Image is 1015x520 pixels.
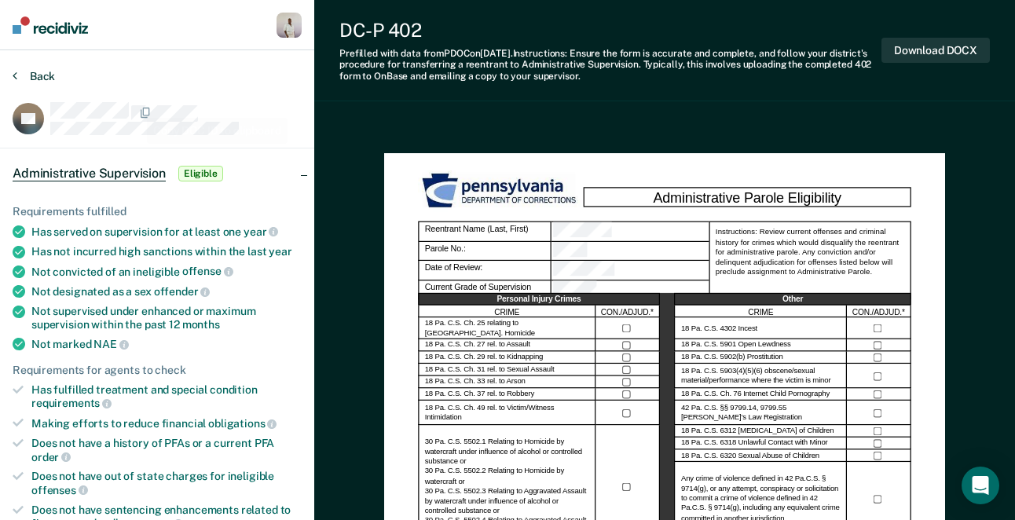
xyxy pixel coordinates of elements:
[244,225,278,238] span: year
[418,261,551,280] div: Date of Review:
[418,170,583,212] img: PDOC Logo
[31,484,88,496] span: offenses
[269,245,291,258] span: year
[681,403,841,423] label: 42 Pa. C.S. §§ 9799.14, 9799.55 [PERSON_NAME]’s Law Registration
[418,306,595,318] div: CRIME
[425,365,555,375] label: 18 Pa. C.S. Ch. 31 rel. to Sexual Assault
[13,69,55,83] button: Back
[13,205,302,218] div: Requirements fulfilled
[13,364,302,377] div: Requirements for agents to check
[681,439,828,449] label: 18 Pa. C.S. 6318 Unlawful Contact with Minor
[13,16,88,34] img: Recidiviz
[681,366,841,386] label: 18 Pa. C.S. 5903(4)(5)(6) obscene/sexual material/performance where the victim is minor
[31,225,302,239] div: Has served on supervision for at least one
[31,470,302,496] div: Does not have out of state charges for ineligible
[675,306,848,318] div: CRIME
[681,340,791,350] label: 18 Pa. C.S. 5901 Open Lewdness
[418,242,551,262] div: Parole No.:
[681,390,830,399] label: 18 Pa. C.S. Ch. 76 Internet Child Pornography
[425,340,530,350] label: 18 Pa. C.S. Ch. 27 rel. to Assault
[182,318,220,331] span: months
[31,383,302,410] div: Has fulfilled treatment and special condition
[208,417,277,430] span: obligations
[595,306,660,318] div: CON./ADJUD.*
[418,222,551,242] div: Reentrant Name (Last, First)
[551,261,709,280] div: Date of Review:
[681,324,757,333] label: 18 Pa. C.S. 4302 Incest
[31,337,302,351] div: Not marked
[339,19,881,42] div: DC-P 402
[681,353,783,362] label: 18 Pa. C.S. 5902(b) Prostitution
[584,187,911,207] div: Administrative Parole Eligibility
[93,338,128,350] span: NAE
[881,38,990,64] button: Download DOCX
[551,242,709,262] div: Parole No.:
[31,437,302,463] div: Does not have a history of PFAs or a current PFA order
[675,293,911,306] div: Other
[31,245,302,258] div: Has not incurred high sanctions within the last
[681,427,834,436] label: 18 Pa. C.S. 6312 [MEDICAL_DATA] of Children
[339,48,881,82] div: Prefilled with data from PDOC on [DATE] . Instructions: Ensure the form is accurate and complete,...
[13,166,166,181] span: Administrative Supervision
[31,397,112,409] span: requirements
[154,285,211,298] span: offender
[178,166,223,181] span: Eligible
[31,305,302,331] div: Not supervised under enhanced or maximum supervision within the past 12
[425,353,544,362] label: 18 Pa. C.S. Ch. 29 rel. to Kidnapping
[847,306,911,318] div: CON./ADJUD.*
[681,451,819,460] label: 18 Pa. C.S. 6320 Sexual Abuse of Children
[709,222,911,300] div: Instructions: Review current offenses and criminal history for crimes which would disqualify the ...
[31,265,302,279] div: Not convicted of an ineligible
[425,319,589,339] label: 18 Pa. C.S. Ch. 25 relating to [GEOGRAPHIC_DATA]. Homicide
[425,390,534,399] label: 18 Pa. C.S. Ch. 37 rel. to Robbery
[962,467,999,504] div: Open Intercom Messenger
[551,222,709,242] div: Reentrant Name (Last, First)
[31,284,302,298] div: Not designated as a sex
[551,280,709,300] div: Current Grade of Supervision
[182,265,233,277] span: offense
[418,293,659,306] div: Personal Injury Crimes
[31,416,302,430] div: Making efforts to reduce financial
[418,280,551,300] div: Current Grade of Supervision
[425,403,589,423] label: 18 Pa. C.S. Ch. 49 rel. to Victim/Witness Intimidation
[425,377,526,386] label: 18 Pa. C.S. Ch. 33 rel. to Arson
